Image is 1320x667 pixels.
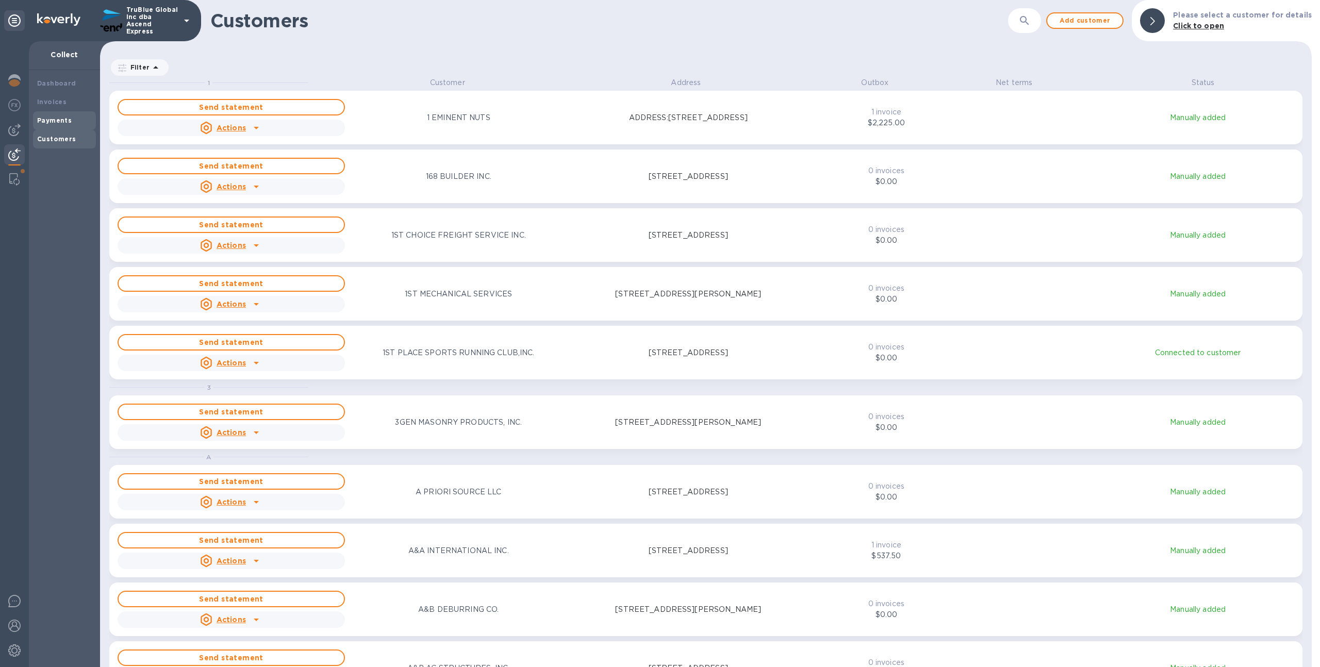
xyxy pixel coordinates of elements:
span: A [206,453,211,461]
button: Send statement [118,473,345,490]
span: Send statement [127,101,336,113]
span: Send statement [127,534,336,546]
span: Send statement [127,593,336,605]
p: Customer [348,77,547,88]
button: Send statement [118,216,345,233]
p: Manually added [1099,289,1296,299]
p: Net terms [964,77,1064,88]
u: Actions [217,615,246,624]
u: Actions [217,182,246,191]
p: 0 invoices [839,342,933,353]
div: Unpin categories [4,10,25,31]
div: grid [109,77,1312,667]
p: $0.00 [839,235,933,246]
p: Manually added [1099,230,1296,241]
p: Manually added [1099,545,1296,556]
p: [STREET_ADDRESS][PERSON_NAME] [615,417,761,428]
button: Send statementActionsA&B DEBURRING CO.[STREET_ADDRESS][PERSON_NAME]0 invoices$0.00Manually added [109,582,1302,636]
p: Connected to customer [1099,347,1296,358]
p: Manually added [1099,487,1296,497]
button: Send statement [118,404,345,420]
p: Collect [37,49,92,60]
b: Dashboard [37,79,76,87]
p: Outbox [825,77,925,88]
p: Address [587,77,786,88]
button: Send statement [118,158,345,174]
p: 0 invoices [839,283,933,294]
p: Manually added [1099,171,1296,182]
button: Send statement [118,334,345,351]
p: A&B DEBURRING CO. [418,604,499,615]
button: Send statementActions3GEN MASONRY PRODUCTS, INC.[STREET_ADDRESS][PERSON_NAME]0 invoices$0.00Manua... [109,395,1302,449]
img: Foreign exchange [8,99,21,111]
b: Click to open [1173,22,1224,30]
button: Send statement [118,99,345,115]
button: Send statement [118,591,345,607]
p: $0.00 [839,353,933,363]
p: TruBlue Global Inc dba Ascend Express [126,6,178,35]
u: Actions [217,300,246,308]
p: Filter [126,63,150,72]
h1: Customers [210,10,1008,31]
img: Logo [37,13,80,26]
button: Add customer [1046,12,1124,29]
p: [STREET_ADDRESS] [649,230,728,241]
p: [STREET_ADDRESS] [649,545,728,556]
p: 0 invoices [839,165,933,176]
p: 168 BUILDER INC. [426,171,491,182]
span: Send statement [127,336,336,348]
span: Send statement [127,219,336,231]
p: $0.00 [839,609,933,620]
p: A&A INTERNATIONAL INC. [408,545,509,556]
p: ADDRESS:[STREET_ADDRESS] [629,112,748,123]
span: Send statement [127,406,336,418]
p: 1ST MECHANICAL SERVICES [405,289,512,299]
span: Send statement [127,160,336,172]
p: 1ST PLACE SPORTS RUNNING CLUB,INC. [383,347,534,358]
b: Customers [37,135,76,143]
p: [STREET_ADDRESS] [649,347,728,358]
span: Send statement [127,475,336,488]
button: Send statement [118,532,345,548]
p: [STREET_ADDRESS] [649,487,728,497]
button: Send statementActionsA PRIORI SOURCE LLC[STREET_ADDRESS]0 invoices$0.00Manually added [109,465,1302,519]
p: [STREET_ADDRESS] [649,171,728,182]
p: $537.50 [839,551,933,561]
span: Send statement [127,652,336,664]
p: [STREET_ADDRESS][PERSON_NAME] [615,289,761,299]
span: 3 [207,383,211,391]
button: Send statementActions1 EMINENT NUTSADDRESS:[STREET_ADDRESS]1 invoice$2,225.00Manually added [109,91,1302,144]
p: 1 EMINENT NUTS [427,112,490,123]
p: 0 invoices [839,224,933,235]
p: $0.00 [839,294,933,305]
p: 0 invoices [839,411,933,422]
p: $2,225.00 [839,118,933,128]
u: Actions [217,124,246,132]
p: $0.00 [839,492,933,503]
span: Add customer [1055,14,1114,27]
button: Send statementActions1ST PLACE SPORTS RUNNING CLUB,INC.[STREET_ADDRESS]0 invoices$0.00Connected t... [109,326,1302,379]
b: Invoices [37,98,67,106]
button: Send statementActions1ST MECHANICAL SERVICES[STREET_ADDRESS][PERSON_NAME]0 invoices$0.00Manually ... [109,267,1302,321]
span: Send statement [127,277,336,290]
p: 1ST CHOICE FREIGHT SERVICE INC. [391,230,526,241]
p: Manually added [1099,604,1296,615]
p: 1 invoice [839,107,933,118]
p: Status [1103,77,1302,88]
button: Send statement [118,649,345,666]
p: $0.00 [839,176,933,187]
b: Payments [37,116,72,124]
p: A PRIORI SOURCE LLC [416,487,502,497]
u: Actions [217,557,246,565]
u: Actions [217,428,246,437]
span: 1 [208,79,210,87]
u: Actions [217,498,246,506]
p: 3GEN MASONRY PRODUCTS, INC. [395,417,522,428]
button: Send statement [118,275,345,292]
p: [STREET_ADDRESS][PERSON_NAME] [615,604,761,615]
p: Manually added [1099,112,1296,123]
p: Manually added [1099,417,1296,428]
p: 1 invoice [839,540,933,551]
u: Actions [217,359,246,367]
p: 0 invoices [839,598,933,609]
